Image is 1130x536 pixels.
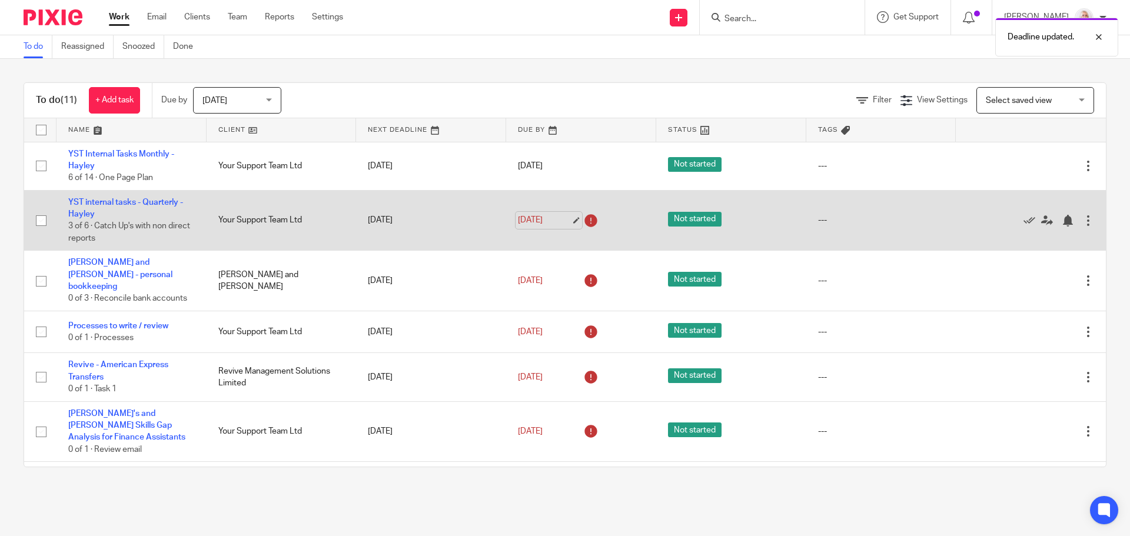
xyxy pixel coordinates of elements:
[518,373,543,381] span: [DATE]
[228,11,247,23] a: Team
[818,126,838,133] span: Tags
[68,322,168,330] a: Processes to write / review
[356,190,506,251] td: [DATE]
[68,258,172,291] a: [PERSON_NAME] and [PERSON_NAME] - personal bookkeeping
[68,198,183,218] a: YST internal tasks - Quarterly - Hayley
[109,11,129,23] a: Work
[986,96,1052,105] span: Select saved view
[147,11,167,23] a: Email
[161,94,187,106] p: Due by
[356,142,506,190] td: [DATE]
[356,311,506,353] td: [DATE]
[207,353,357,401] td: Revive Management Solutions Limited
[36,94,77,106] h1: To do
[68,410,185,442] a: [PERSON_NAME]'s and [PERSON_NAME] Skills Gap Analysis for Finance Assistants
[68,295,187,303] span: 0 of 3 · Reconcile bank accounts
[207,462,357,510] td: Revive Management Solutions Limited
[873,96,892,104] span: Filter
[122,35,164,58] a: Snoozed
[818,371,945,383] div: ---
[68,222,190,243] span: 3 of 6 · Catch Up's with non direct reports
[68,150,174,170] a: YST Internal Tasks Monthly - Hayley
[518,277,543,285] span: [DATE]
[668,157,722,172] span: Not started
[207,142,357,190] td: Your Support Team Ltd
[1023,214,1041,226] a: Mark as done
[265,11,294,23] a: Reports
[818,326,945,338] div: ---
[68,361,168,381] a: Revive - American Express Transfers
[68,385,117,393] span: 0 of 1 · Task 1
[668,368,722,383] span: Not started
[68,174,153,182] span: 6 of 14 · One Page Plan
[818,214,945,226] div: ---
[61,95,77,105] span: (11)
[184,11,210,23] a: Clients
[68,445,142,454] span: 0 of 1 · Review email
[207,401,357,462] td: Your Support Team Ltd
[207,311,357,353] td: Your Support Team Ltd
[61,35,114,58] a: Reassigned
[917,96,968,104] span: View Settings
[518,427,543,435] span: [DATE]
[207,251,357,311] td: [PERSON_NAME] and [PERSON_NAME]
[202,96,227,105] span: [DATE]
[356,353,506,401] td: [DATE]
[818,425,945,437] div: ---
[207,190,357,251] td: Your Support Team Ltd
[668,323,722,338] span: Not started
[312,11,343,23] a: Settings
[356,401,506,462] td: [DATE]
[518,162,543,170] span: [DATE]
[356,251,506,311] td: [DATE]
[818,160,945,172] div: ---
[24,9,82,25] img: Pixie
[668,272,722,287] span: Not started
[1008,31,1074,43] p: Deadline updated.
[668,422,722,437] span: Not started
[68,334,134,342] span: 0 of 1 · Processes
[89,87,140,114] a: + Add task
[518,328,543,336] span: [DATE]
[668,212,722,227] span: Not started
[1075,8,1094,27] img: Low%20Res%20-%20Your%20Support%20Team%20-5.jpg
[24,35,52,58] a: To do
[818,275,945,287] div: ---
[356,462,506,510] td: [DATE]
[173,35,202,58] a: Done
